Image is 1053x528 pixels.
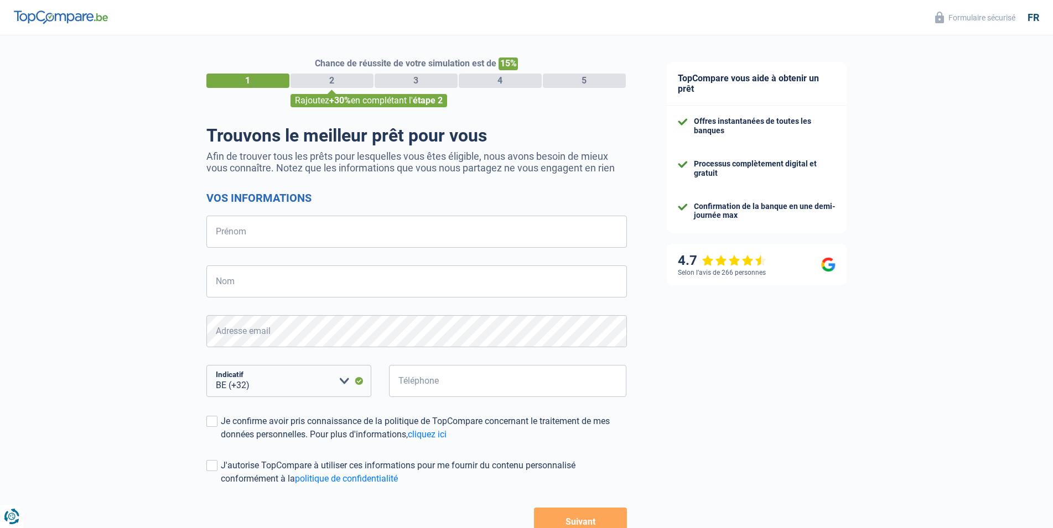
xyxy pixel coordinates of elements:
p: Afin de trouver tous les prêts pour lesquelles vous êtes éligible, nous avons besoin de mieux vou... [206,150,627,174]
span: 15% [499,57,518,70]
div: 1 [206,74,289,88]
h2: Vos informations [206,191,627,205]
div: 4.7 [678,253,767,269]
div: Selon l’avis de 266 personnes [678,269,766,276]
div: TopCompare vous aide à obtenir un prêt [667,62,847,106]
div: Confirmation de la banque en une demi-journée max [694,202,836,221]
div: Offres instantanées de toutes les banques [694,117,836,135]
span: étape 2 [413,95,443,106]
div: 3 [375,74,458,88]
div: fr [1028,12,1039,24]
div: Processus complètement digital et gratuit [694,159,836,178]
div: Rajoutez en complétant l' [291,94,447,107]
a: politique de confidentialité [295,473,398,484]
div: J'autorise TopCompare à utiliser ces informations pour me fournir du contenu personnalisé conform... [221,459,627,485]
span: Chance de réussite de votre simulation est de [315,58,496,69]
div: Je confirme avoir pris connaissance de la politique de TopCompare concernant le traitement de mes... [221,415,627,441]
span: +30% [329,95,351,106]
a: cliquez ici [408,429,447,440]
button: Formulaire sécurisé [928,8,1022,27]
input: 401020304 [389,365,627,397]
div: 4 [459,74,542,88]
img: TopCompare Logo [14,11,108,24]
div: 5 [543,74,626,88]
div: 2 [291,74,374,88]
h1: Trouvons le meilleur prêt pour vous [206,125,627,146]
